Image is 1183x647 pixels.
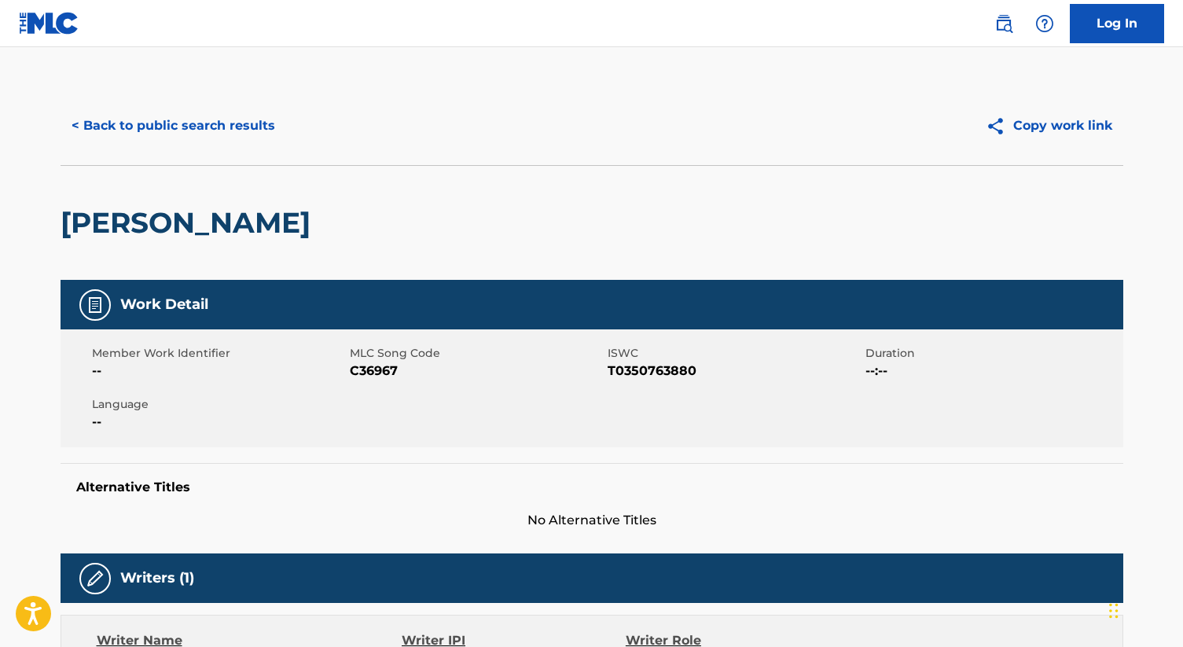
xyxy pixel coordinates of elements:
[1029,8,1060,39] div: Help
[988,8,1020,39] a: Public Search
[865,362,1119,380] span: --:--
[1070,4,1164,43] a: Log In
[1109,587,1119,634] div: Drag
[92,413,346,432] span: --
[1035,14,1054,33] img: help
[92,345,346,362] span: Member Work Identifier
[61,106,286,145] button: < Back to public search results
[1104,572,1183,647] iframe: Chat Widget
[61,511,1123,530] span: No Alternative Titles
[19,12,79,35] img: MLC Logo
[92,362,346,380] span: --
[86,296,105,314] img: Work Detail
[975,106,1123,145] button: Copy work link
[865,345,1119,362] span: Duration
[86,569,105,588] img: Writers
[994,14,1013,33] img: search
[61,205,318,241] h2: [PERSON_NAME]
[120,296,208,314] h5: Work Detail
[986,116,1013,136] img: Copy work link
[76,480,1108,495] h5: Alternative Titles
[350,362,604,380] span: C36967
[120,569,194,587] h5: Writers (1)
[608,362,862,380] span: T0350763880
[350,345,604,362] span: MLC Song Code
[92,396,346,413] span: Language
[608,345,862,362] span: ISWC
